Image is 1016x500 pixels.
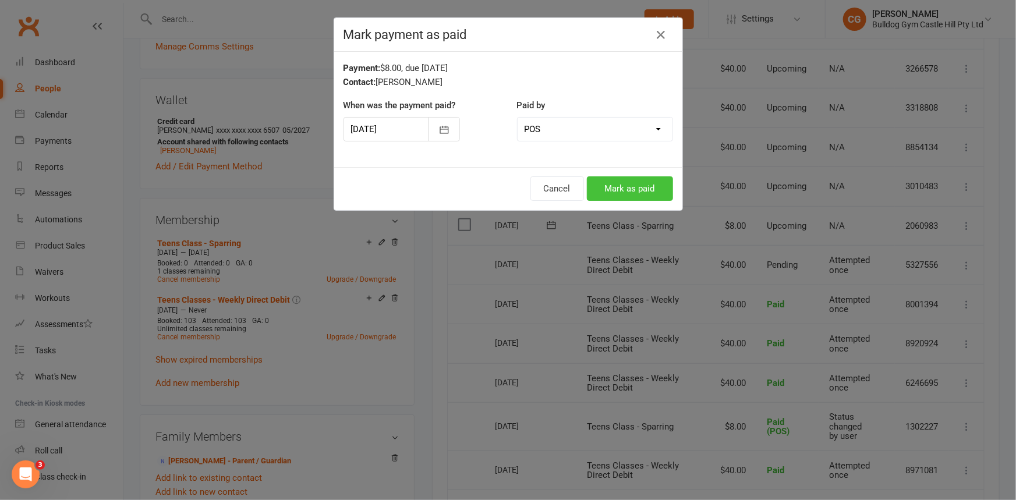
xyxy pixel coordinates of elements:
h4: Mark payment as paid [344,27,673,42]
div: $8.00, due [DATE] [344,61,673,75]
button: Close [652,26,671,44]
strong: Contact: [344,77,376,87]
span: 3 [36,460,45,470]
button: Cancel [530,176,584,201]
div: [PERSON_NAME] [344,75,673,89]
label: Paid by [517,98,546,112]
button: Mark as paid [587,176,673,201]
strong: Payment: [344,63,381,73]
iframe: Intercom live chat [12,460,40,488]
label: When was the payment paid? [344,98,456,112]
